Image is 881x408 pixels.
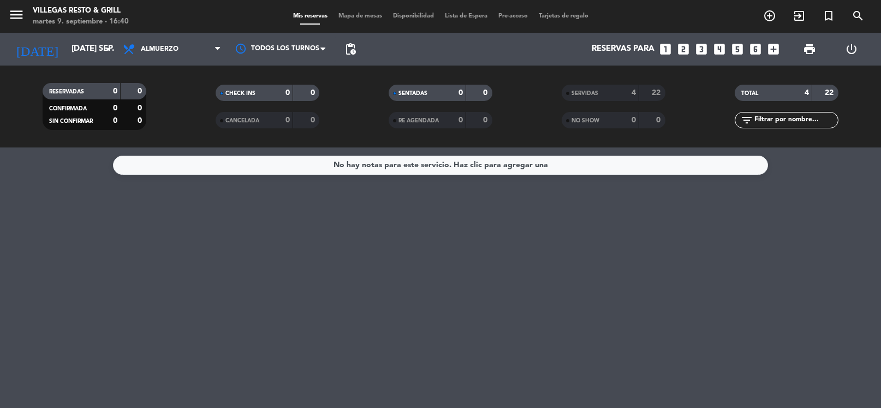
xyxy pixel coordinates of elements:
[138,87,144,95] strong: 0
[49,89,84,94] span: RESERVADAS
[102,43,115,56] i: arrow_drop_down
[533,13,594,19] span: Tarjetas de regalo
[572,91,598,96] span: SERVIDAS
[138,104,144,112] strong: 0
[8,37,66,61] i: [DATE]
[398,118,439,123] span: RE AGENDADA
[748,42,763,56] i: looks_6
[658,42,672,56] i: looks_one
[225,91,255,96] span: CHECK INS
[311,89,317,97] strong: 0
[141,45,178,53] span: Almuerzo
[225,118,259,123] span: CANCELADA
[822,9,835,22] i: turned_in_not
[285,116,290,124] strong: 0
[805,89,809,97] strong: 4
[572,118,599,123] span: NO SHOW
[793,9,806,22] i: exit_to_app
[766,42,781,56] i: add_box
[763,9,776,22] i: add_circle_outline
[632,116,636,124] strong: 0
[113,87,117,95] strong: 0
[8,7,25,27] button: menu
[285,89,290,97] strong: 0
[459,116,463,124] strong: 0
[483,89,490,97] strong: 0
[311,116,317,124] strong: 0
[831,33,873,66] div: LOG OUT
[712,42,727,56] i: looks_4
[8,7,25,23] i: menu
[676,42,690,56] i: looks_two
[852,9,865,22] i: search
[49,106,87,111] span: CONFIRMADA
[459,89,463,97] strong: 0
[483,116,490,124] strong: 0
[33,16,129,27] div: martes 9. septiembre - 16:40
[825,89,836,97] strong: 22
[344,43,357,56] span: pending_actions
[741,91,758,96] span: TOTAL
[439,13,493,19] span: Lista de Espera
[592,44,654,54] span: Reservas para
[288,13,333,19] span: Mis reservas
[113,104,117,112] strong: 0
[753,114,838,126] input: Filtrar por nombre...
[33,5,129,16] div: Villegas Resto & Grill
[113,117,117,125] strong: 0
[333,13,388,19] span: Mapa de mesas
[694,42,709,56] i: looks_3
[803,43,816,56] span: print
[845,43,858,56] i: power_settings_new
[388,13,439,19] span: Disponibilidad
[652,89,663,97] strong: 22
[49,119,93,124] span: SIN CONFIRMAR
[656,116,663,124] strong: 0
[730,42,745,56] i: looks_5
[740,114,753,127] i: filter_list
[493,13,533,19] span: Pre-acceso
[398,91,427,96] span: SENTADAS
[334,159,548,172] div: No hay notas para este servicio. Haz clic para agregar una
[138,117,144,125] strong: 0
[632,89,636,97] strong: 4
